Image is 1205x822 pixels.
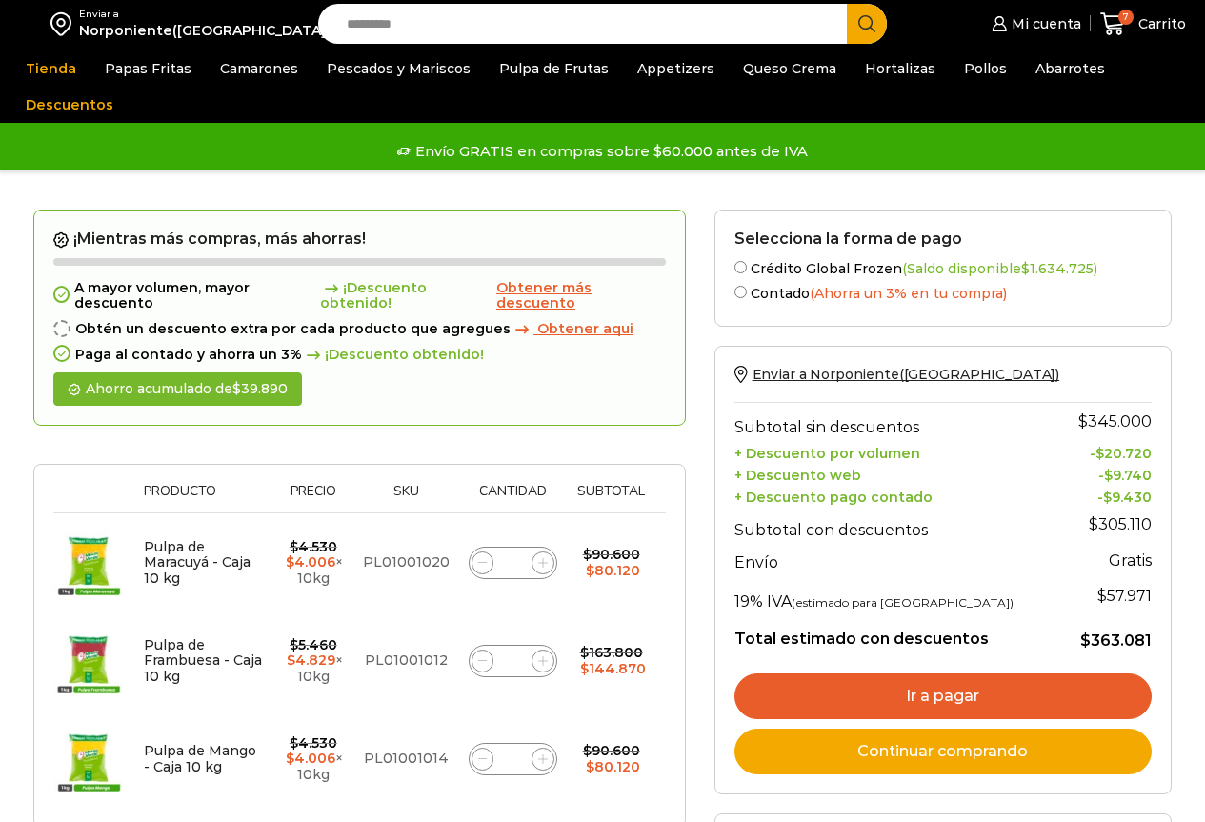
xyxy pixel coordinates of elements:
div: Norponiente([GEOGRAPHIC_DATA]) [79,21,331,40]
a: Pollos [954,50,1016,87]
bdi: 90.600 [583,546,640,563]
span: ¡Descuento obtenido! [320,280,492,312]
th: Producto [134,484,273,513]
bdi: 144.870 [580,660,646,677]
a: Obtener aqui [511,321,633,337]
input: Product quantity [499,746,526,772]
bdi: 4.530 [290,734,337,752]
td: PL01001014 [353,710,459,808]
div: Paga al contado y ahorra un 3% [53,347,666,363]
small: (estimado para [GEOGRAPHIC_DATA]) [792,595,1014,610]
bdi: 80.120 [586,758,640,775]
span: $ [1078,412,1088,431]
div: A mayor volumen, mayor descuento [53,280,666,312]
span: Obtener más descuento [496,279,592,312]
a: Abarrotes [1026,50,1115,87]
span: (Saldo disponible ) [902,260,1097,277]
th: Subtotal [567,484,656,513]
span: $ [1103,489,1112,506]
a: Obtener más descuento [496,280,666,312]
bdi: 90.600 [583,742,640,759]
bdi: 80.120 [586,562,640,579]
a: Pulpa de Maracuyá - Caja 10 kg [144,538,251,588]
span: $ [1097,587,1107,605]
td: PL01001020 [353,513,459,612]
span: $ [290,636,298,653]
label: Contado [734,282,1152,302]
bdi: 305.110 [1089,515,1152,533]
span: Enviar a Norponiente([GEOGRAPHIC_DATA]) [753,366,1060,383]
a: Pescados y Mariscos [317,50,480,87]
span: $ [1104,467,1113,484]
span: $ [1089,515,1098,533]
strong: Gratis [1109,551,1152,570]
a: Queso Crema [733,50,846,87]
th: + Descuento pago contado [734,484,1057,506]
input: Product quantity [499,648,526,674]
h2: ¡Mientras más compras, más ahorras! [53,230,666,249]
bdi: 5.460 [290,636,337,653]
th: + Descuento por volumen [734,441,1057,463]
bdi: 4.006 [286,553,335,571]
h2: Selecciona la forma de pago [734,230,1152,248]
input: Contado(Ahorra un 3% en tu compra) [734,286,747,298]
span: $ [1021,260,1030,277]
th: Subtotal sin descuentos [734,403,1057,441]
label: Crédito Global Frozen [734,257,1152,277]
button: Search button [847,4,887,44]
td: - [1057,484,1152,506]
bdi: 9.740 [1104,467,1152,484]
bdi: 9.430 [1103,489,1152,506]
bdi: 4.829 [287,652,335,669]
span: $ [290,734,298,752]
span: 57.971 [1097,587,1152,605]
a: Tienda [16,50,86,87]
th: Total estimado con descuentos [734,615,1057,652]
bdi: 1.634.725 [1021,260,1094,277]
bdi: 20.720 [1095,445,1152,462]
a: Appetizers [628,50,724,87]
a: Mi cuenta [987,5,1080,43]
span: $ [586,758,594,775]
th: Envío [734,544,1057,577]
td: × 10kg [273,710,353,808]
th: Precio [273,484,353,513]
a: Enviar a Norponiente([GEOGRAPHIC_DATA]) [734,366,1060,383]
bdi: 163.800 [580,644,643,661]
th: Subtotal con descuentos [734,506,1057,544]
span: $ [1080,632,1091,650]
td: - [1057,441,1152,463]
span: 7 [1118,10,1134,25]
bdi: 363.081 [1080,632,1152,650]
span: $ [583,742,592,759]
a: Camarones [211,50,308,87]
a: Pulpa de Mango - Caja 10 kg [144,742,256,775]
span: $ [286,553,294,571]
span: $ [586,562,594,579]
th: Cantidad [459,484,567,513]
th: 19% IVA [734,577,1057,615]
bdi: 4.006 [286,750,335,767]
a: Continuar comprando [734,729,1152,774]
td: - [1057,462,1152,484]
td: × 10kg [273,513,353,612]
th: Sku [353,484,459,513]
span: $ [1095,445,1104,462]
span: ¡Descuento obtenido! [302,347,484,363]
span: $ [583,546,592,563]
td: PL01001012 [353,611,459,710]
a: Ir a pagar [734,673,1152,719]
a: Pulpa de Frutas [490,50,618,87]
span: Obtener aqui [537,320,633,337]
div: Enviar a [79,8,331,21]
span: $ [580,660,589,677]
a: Pulpa de Frambuesa - Caja 10 kg [144,636,262,686]
span: Carrito [1134,14,1186,33]
bdi: 4.530 [290,538,337,555]
span: Mi cuenta [1007,14,1081,33]
th: + Descuento web [734,462,1057,484]
span: $ [290,538,298,555]
span: $ [287,652,295,669]
a: Descuentos [16,87,123,123]
bdi: 345.000 [1078,412,1152,431]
